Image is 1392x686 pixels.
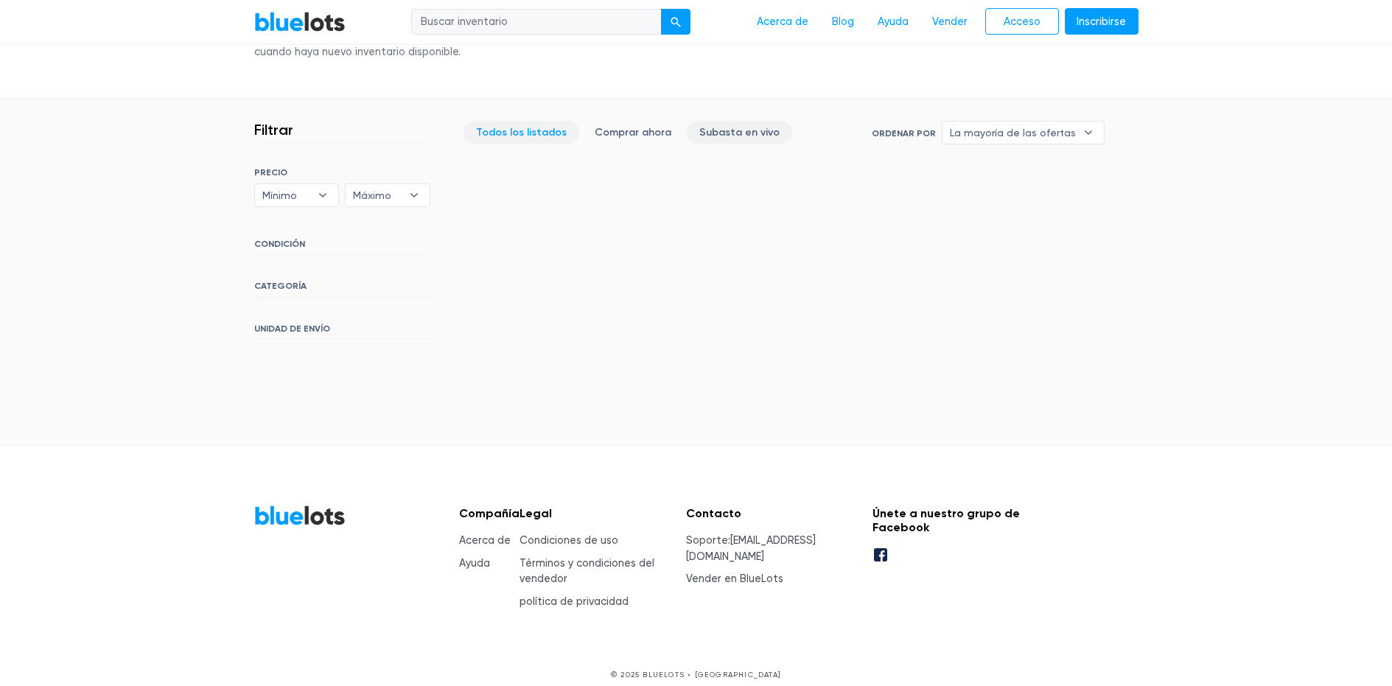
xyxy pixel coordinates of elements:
[353,189,391,201] font: Máximo
[520,506,552,520] font: Legal
[686,506,741,520] font: Contacto
[595,126,671,139] font: Comprar ahora
[745,8,820,36] a: Acerca de
[820,8,866,36] a: Blog
[254,239,305,249] font: CONDICIÓN
[686,534,816,563] a: [EMAIL_ADDRESS][DOMAIN_NAME]
[611,671,781,679] font: © 2025 BLUELOTS • [GEOGRAPHIC_DATA]
[1004,15,1040,28] font: Acceso
[582,121,684,144] a: Comprar ahora
[254,167,287,178] font: PRECIO
[920,8,979,36] a: Vender
[878,15,909,28] font: Ayuda
[254,121,293,139] font: Filtrar
[254,281,307,291] font: CATEGORÍA
[254,29,559,58] font: Suscríbete para recibir notificaciones por correo electrónico cuando haya nuevo inventario dispon...
[459,557,490,570] a: Ayuda
[459,534,511,547] a: Acerca de
[459,506,520,520] font: Compañía
[464,121,579,144] a: Todos los listados
[262,189,297,201] font: Mínimo
[476,126,567,139] font: Todos los listados
[520,557,654,586] a: Términos y condiciones del vendedor
[686,573,783,585] a: Vender en BlueLots
[985,8,1059,35] a: Acceso
[866,8,920,36] a: Ayuda
[254,323,330,334] font: UNIDAD DE ENVÍO
[872,506,1020,534] font: Únete a nuestro grupo de Facebook
[686,534,730,547] font: Soporte:
[932,15,968,28] font: Vender
[1065,8,1139,35] a: Inscribirse
[950,127,1076,139] font: La mayoría de las ofertas
[832,15,854,28] font: Blog
[872,128,936,139] font: Ordenar por
[687,121,792,144] a: Subasta en vivo
[699,126,780,139] font: Subasta en vivo
[411,9,662,35] input: Buscar inventario
[520,595,629,608] a: política de privacidad
[757,15,808,28] font: Acerca de
[1077,15,1126,28] font: Inscribirse
[520,534,618,547] a: Condiciones de uso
